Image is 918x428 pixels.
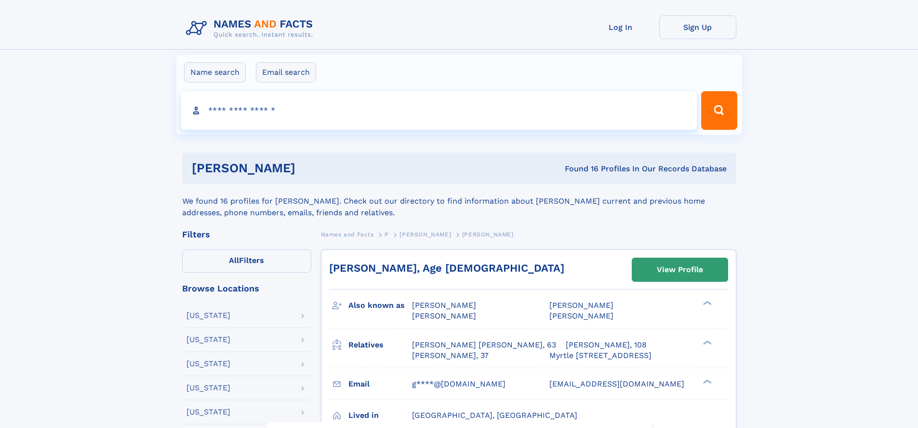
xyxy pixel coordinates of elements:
a: [PERSON_NAME] [399,228,451,240]
label: Name search [184,62,246,83]
span: All [229,256,239,265]
a: Log In [582,15,659,39]
div: Filters [182,230,311,239]
span: [PERSON_NAME] [412,311,476,320]
span: [PERSON_NAME] [549,301,613,310]
div: ❯ [701,378,712,385]
span: [EMAIL_ADDRESS][DOMAIN_NAME] [549,379,684,388]
div: [US_STATE] [186,408,230,416]
h3: Relatives [348,337,412,353]
div: Browse Locations [182,284,311,293]
label: Filters [182,249,311,273]
a: [PERSON_NAME] [PERSON_NAME], 63 [412,340,556,350]
a: Sign Up [659,15,736,39]
div: ❯ [701,339,712,345]
a: [PERSON_NAME], 108 [566,340,647,350]
span: P [385,231,389,238]
div: [US_STATE] [186,360,230,368]
a: [PERSON_NAME], 37 [412,350,489,361]
h3: Also known as [348,297,412,314]
a: P [385,228,389,240]
div: [US_STATE] [186,312,230,319]
span: [PERSON_NAME] [399,231,451,238]
h3: Lived in [348,407,412,424]
a: View Profile [632,258,728,281]
a: Names and Facts [321,228,374,240]
input: search input [181,91,697,130]
div: ❯ [701,300,712,306]
button: Search Button [701,91,737,130]
span: [PERSON_NAME] [412,301,476,310]
a: [PERSON_NAME], Age [DEMOGRAPHIC_DATA] [329,262,564,274]
span: [PERSON_NAME] [549,311,613,320]
label: Email search [256,62,316,83]
span: [PERSON_NAME] [462,231,514,238]
div: [US_STATE] [186,336,230,344]
div: [US_STATE] [186,384,230,392]
h1: [PERSON_NAME] [192,162,430,174]
a: Myrtle [STREET_ADDRESS] [549,350,652,361]
div: Found 16 Profiles In Our Records Database [430,164,727,174]
div: We found 16 profiles for [PERSON_NAME]. Check out our directory to find information about [PERSON... [182,184,736,219]
h3: Email [348,376,412,392]
span: [GEOGRAPHIC_DATA], [GEOGRAPHIC_DATA] [412,411,577,420]
div: View Profile [657,259,703,281]
img: Logo Names and Facts [182,15,321,41]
